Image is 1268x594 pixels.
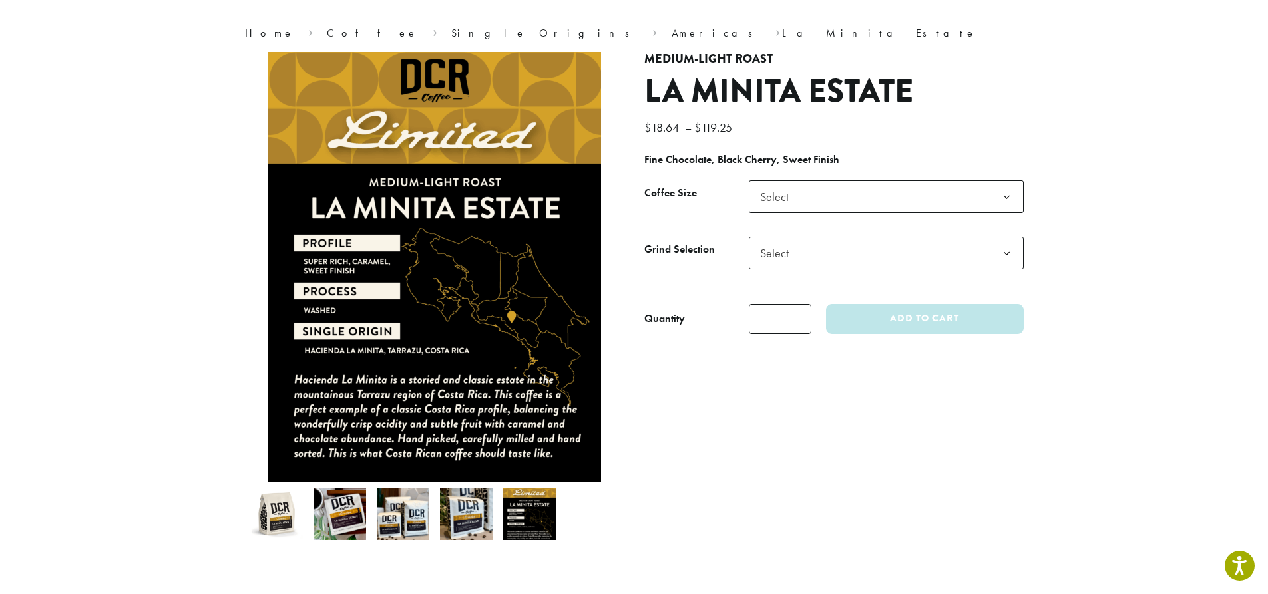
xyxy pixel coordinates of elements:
label: Grind Selection [644,240,749,259]
span: › [433,21,437,41]
span: Select [755,240,802,266]
span: $ [644,120,651,135]
bdi: 18.64 [644,120,682,135]
img: La Minita Estate - Image 4 [440,488,493,540]
h4: Medium-Light Roast [644,52,1024,67]
div: Quantity [644,311,685,327]
label: Coffee Size [644,184,749,203]
b: Fine Chocolate, Black Cherry, Sweet Finish [644,152,839,166]
bdi: 119.25 [694,120,736,135]
a: Home [245,26,294,40]
span: › [775,21,780,41]
span: $ [694,120,701,135]
h1: La Minita Estate [644,73,1024,111]
img: La Minita Estate - Image 2 [314,488,366,540]
a: Coffee [327,26,418,40]
img: La Minita Estate [250,488,303,540]
span: › [652,21,657,41]
input: Product quantity [749,304,811,334]
a: Americas [672,26,761,40]
span: Select [755,184,802,210]
span: – [685,120,692,135]
span: › [308,21,313,41]
span: Select [749,237,1024,269]
nav: Breadcrumb [245,25,1024,41]
a: Single Origins [451,26,638,40]
button: Add to cart [826,304,1023,334]
img: La Minita Estate - Image 5 [503,488,556,540]
img: La Minita Estate - Image 3 [377,488,429,540]
span: Select [749,180,1024,213]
